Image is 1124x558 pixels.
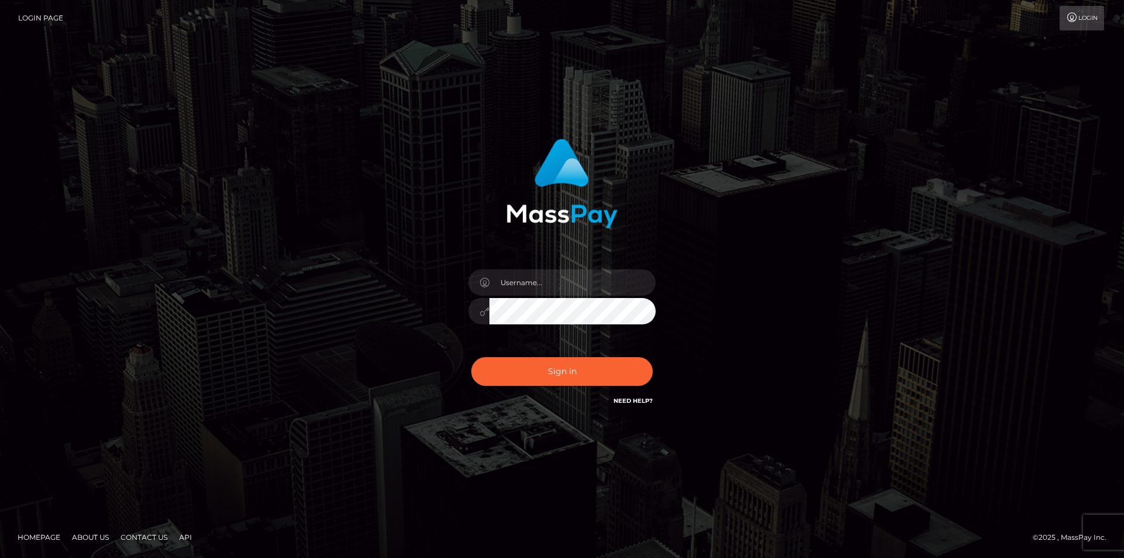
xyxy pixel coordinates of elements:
[1033,531,1115,544] div: © 2025 , MassPay Inc.
[13,528,65,546] a: Homepage
[67,528,114,546] a: About Us
[489,269,656,296] input: Username...
[18,6,63,30] a: Login Page
[174,528,197,546] a: API
[614,397,653,405] a: Need Help?
[1060,6,1104,30] a: Login
[506,139,618,228] img: MassPay Login
[116,528,172,546] a: Contact Us
[471,357,653,386] button: Sign in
